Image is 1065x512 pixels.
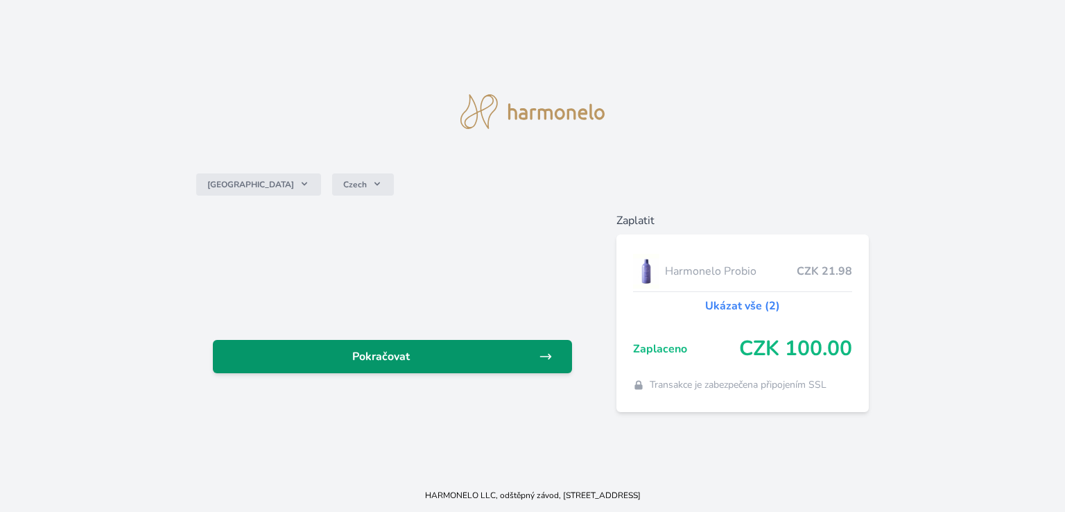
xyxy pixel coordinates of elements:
[739,336,852,361] span: CZK 100.00
[705,298,780,314] a: Ukázat vše (2)
[343,179,367,190] span: Czech
[633,254,659,289] img: CLEAN_PROBIO_se_stinem_x-lo.jpg
[616,212,869,229] h6: Zaplatit
[633,341,739,357] span: Zaplaceno
[207,179,294,190] span: [GEOGRAPHIC_DATA]
[224,348,539,365] span: Pokračovat
[650,378,826,392] span: Transakce je zabezpečena připojením SSL
[196,173,321,196] button: [GEOGRAPHIC_DATA]
[665,263,797,280] span: Harmonelo Probio
[460,94,605,129] img: logo.svg
[213,340,572,373] a: Pokračovat
[332,173,394,196] button: Czech
[797,263,852,280] span: CZK 21.98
